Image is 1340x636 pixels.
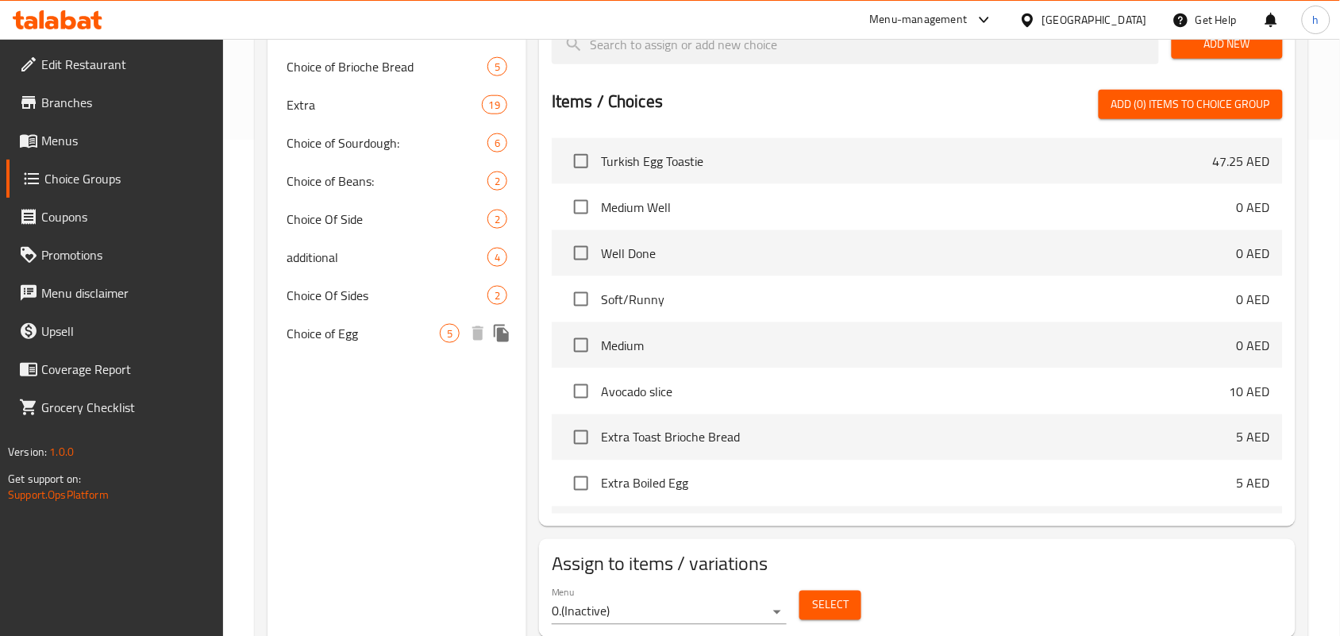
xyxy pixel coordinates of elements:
button: Select [799,591,861,620]
span: Avocado slice [601,382,1230,401]
div: Choice of Egg5deleteduplicate [268,314,526,353]
span: Choice Of Side [287,210,487,229]
a: Choice Groups [6,160,224,198]
div: Choices [487,57,507,76]
a: Menus [6,121,224,160]
span: Select choice [564,191,598,224]
span: Branches [41,93,211,112]
button: duplicate [490,322,514,345]
span: Select choice [564,467,598,500]
input: search [552,24,1159,64]
span: 4 [488,250,506,265]
span: Add (0) items to choice group [1111,94,1270,114]
span: Upsell [41,322,211,341]
span: 19 [483,98,506,113]
span: Select choice [564,237,598,270]
span: Select [812,596,849,615]
p: 5 AED [1237,474,1270,493]
span: Select choice [564,375,598,408]
button: delete [466,322,490,345]
div: Choice Of Sides2 [268,276,526,314]
div: Choices [487,248,507,267]
span: Get support on: [8,468,81,489]
a: Edit Restaurant [6,45,224,83]
span: 2 [488,174,506,189]
span: Medium [601,336,1237,355]
span: Select choice [564,421,598,454]
div: Choices [487,172,507,191]
a: Grocery Checklist [6,388,224,426]
p: 0 AED [1237,198,1270,217]
div: Choices [487,210,507,229]
span: Extra Boiled Egg [601,474,1237,493]
span: Grocery Checklist [41,398,211,417]
a: Promotions [6,236,224,274]
h2: Items / Choices [552,90,663,114]
a: Branches [6,83,224,121]
span: Select choice [564,329,598,362]
span: Extra [287,95,481,114]
span: Coupons [41,207,211,226]
span: h [1313,11,1319,29]
span: Soft/Runny [601,290,1237,309]
span: Version: [8,441,47,462]
div: Choice of Beans:2 [268,162,526,200]
span: Select choice [564,145,598,178]
span: Choice of Beans: [287,172,487,191]
span: Extra Toast Brioche Bread [601,428,1237,447]
p: 5 AED [1237,428,1270,447]
label: Menu [552,588,575,597]
p: 10 AED [1230,382,1270,401]
span: Promotions [41,245,211,264]
span: Choice Of Sides [287,286,487,305]
span: Well Done [601,244,1237,263]
div: Choice Of Side2 [268,200,526,238]
p: 0 AED [1237,244,1270,263]
div: [GEOGRAPHIC_DATA] [1042,11,1147,29]
span: Add New [1184,34,1270,54]
a: Coupons [6,198,224,236]
a: Support.OpsPlatform [8,484,109,505]
div: Choices [487,133,507,152]
div: additional4 [268,238,526,276]
span: Coverage Report [41,360,211,379]
span: Choice of Egg [287,324,440,343]
span: Menus [41,131,211,150]
span: Menu disclaimer [41,283,211,303]
span: 5 [441,326,459,341]
span: Edit Restaurant [41,55,211,74]
div: 0.(Inactive) [552,599,787,625]
p: 47.25 AED [1213,152,1270,171]
div: Menu-management [870,10,968,29]
span: Choice of Sourdough: [287,133,487,152]
span: Select choice [564,283,598,316]
a: Menu disclaimer [6,274,224,312]
button: Add (0) items to choice group [1099,90,1283,119]
span: 2 [488,288,506,303]
span: Medium Well [601,198,1237,217]
span: Choice Groups [44,169,211,188]
div: Choices [440,324,460,343]
span: 5 [488,60,506,75]
a: Coverage Report [6,350,224,388]
div: Extra19 [268,86,526,124]
div: Choices [487,286,507,305]
span: 6 [488,136,506,151]
p: 0 AED [1237,290,1270,309]
div: Choice of Sourdough:6 [268,124,526,162]
button: Add New [1172,29,1283,59]
span: additional [287,248,487,267]
div: Choices [482,95,507,114]
span: 1.0.0 [49,441,74,462]
span: 2 [488,212,506,227]
p: 0 AED [1237,336,1270,355]
a: Upsell [6,312,224,350]
div: Choice of Brioche Bread5 [268,48,526,86]
span: Choice of Brioche Bread [287,57,487,76]
span: Select choice [564,513,598,546]
h2: Assign to items / variations [552,552,1283,577]
span: Turkish Egg Toastie [601,152,1213,171]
